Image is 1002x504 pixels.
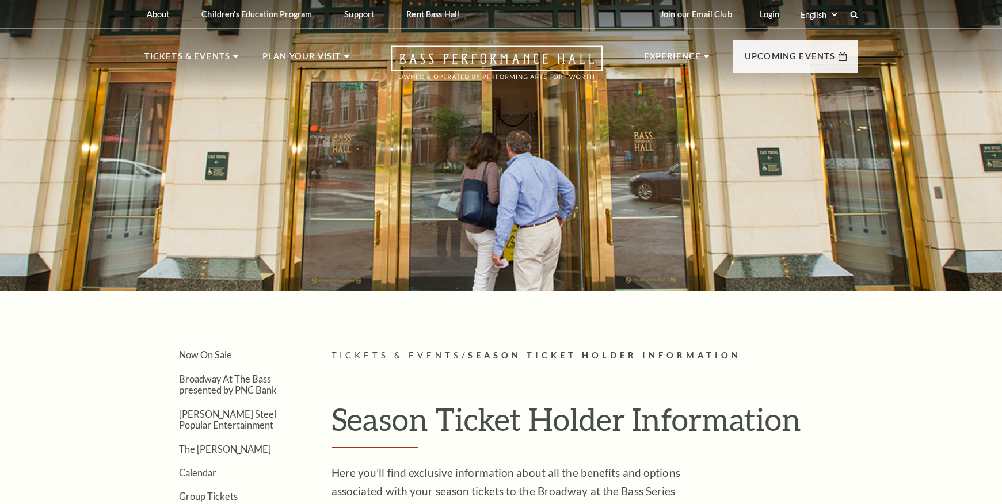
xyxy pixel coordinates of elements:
a: Calendar [179,467,216,478]
h1: Season Ticket Holder Information [332,400,858,448]
a: [PERSON_NAME] Steel Popular Entertainment [179,408,276,430]
p: Tickets & Events [144,49,231,70]
a: Group Tickets [179,491,238,502]
select: Select: [798,9,839,20]
span: Tickets & Events [332,350,462,360]
a: Broadway At The Bass presented by PNC Bank [179,373,277,395]
a: The [PERSON_NAME] [179,444,271,455]
p: About [147,9,170,19]
p: Rent Bass Hall [406,9,459,19]
p: Experience [644,49,702,70]
span: Season Ticket Holder Information [468,350,741,360]
p: Plan Your Visit [262,49,341,70]
p: / [332,349,858,363]
p: Upcoming Events [745,49,836,70]
p: Children's Education Program [201,9,312,19]
p: Support [344,9,374,19]
a: Now On Sale [179,349,232,360]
